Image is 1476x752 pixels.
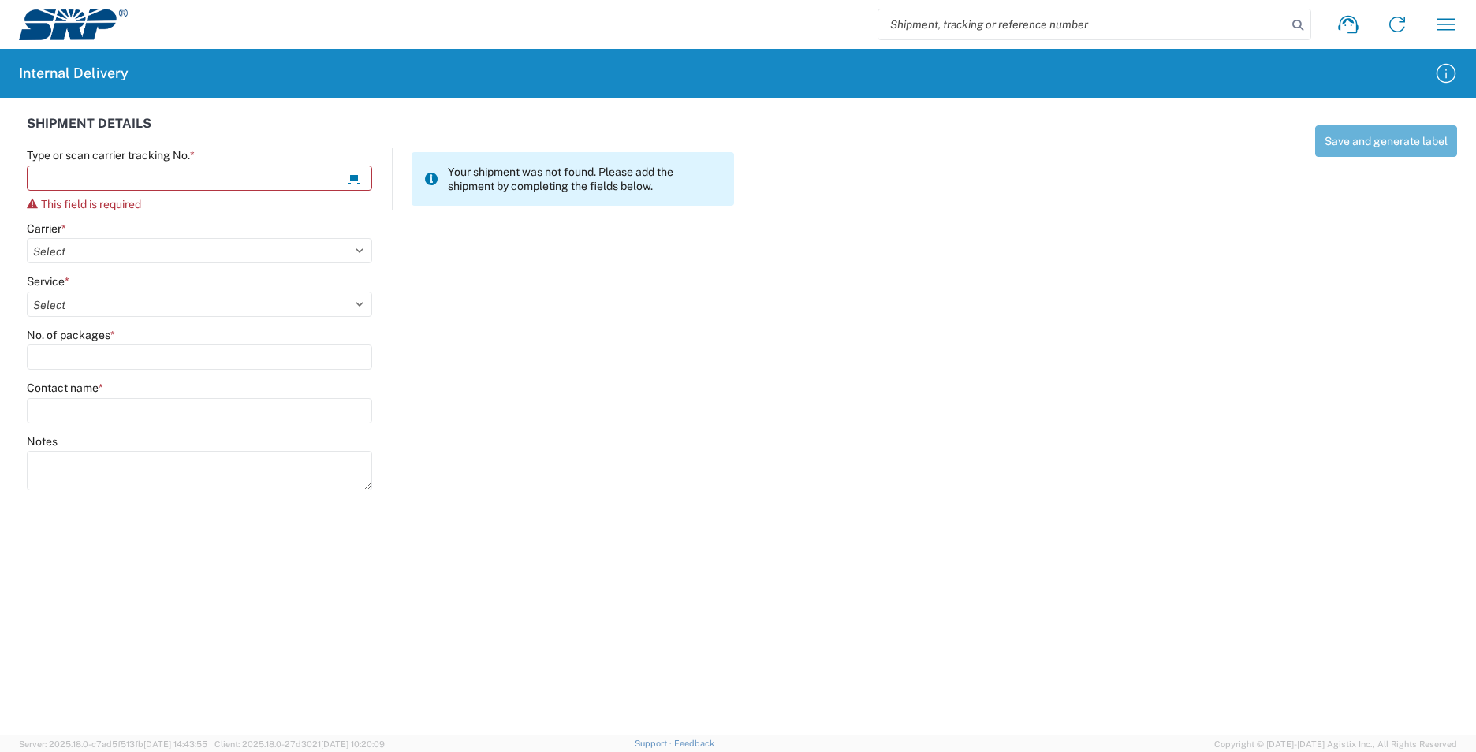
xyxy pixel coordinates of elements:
span: Client: 2025.18.0-27d3021 [214,739,385,749]
span: Copyright © [DATE]-[DATE] Agistix Inc., All Rights Reserved [1214,737,1457,751]
h2: Internal Delivery [19,64,129,83]
span: Your shipment was not found. Please add the shipment by completing the fields below. [448,165,721,193]
label: Notes [27,434,58,449]
span: This field is required [41,198,141,210]
label: Type or scan carrier tracking No. [27,148,195,162]
label: Carrier [27,222,66,236]
a: Support [635,739,674,748]
span: [DATE] 14:43:55 [143,739,207,749]
div: SHIPMENT DETAILS [27,117,734,148]
label: No. of packages [27,328,115,342]
img: srp [19,9,128,40]
label: Service [27,274,69,289]
span: Server: 2025.18.0-c7ad5f513fb [19,739,207,749]
label: Contact name [27,381,103,395]
span: [DATE] 10:20:09 [321,739,385,749]
a: Feedback [674,739,714,748]
input: Shipment, tracking or reference number [878,9,1287,39]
